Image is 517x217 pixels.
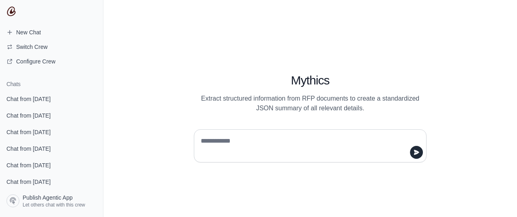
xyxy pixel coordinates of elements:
[3,158,100,173] a: Chat from [DATE]
[194,73,427,88] h1: Mythics
[3,40,100,53] button: Switch Crew
[23,202,85,208] span: Let others chat with this crew
[3,55,100,68] a: Configure Crew
[6,6,16,16] img: CrewAI Logo
[16,57,55,65] span: Configure Crew
[16,28,41,36] span: New Chat
[16,43,48,51] span: Switch Crew
[6,145,50,153] span: Chat from [DATE]
[3,191,100,211] a: Publish Agentic App Let others chat with this crew
[6,178,50,186] span: Chat from [DATE]
[6,112,50,120] span: Chat from [DATE]
[23,194,73,202] span: Publish Agentic App
[6,161,50,169] span: Chat from [DATE]
[3,174,100,189] a: Chat from [DATE]
[3,26,100,39] a: New Chat
[6,128,50,136] span: Chat from [DATE]
[3,124,100,139] a: Chat from [DATE]
[3,108,100,123] a: Chat from [DATE]
[3,91,100,106] a: Chat from [DATE]
[6,95,50,103] span: Chat from [DATE]
[194,94,427,113] p: Extract structured information from RFP documents to create a standardized JSON summary of all re...
[3,141,100,156] a: Chat from [DATE]
[3,191,100,206] a: Chat from [DATE]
